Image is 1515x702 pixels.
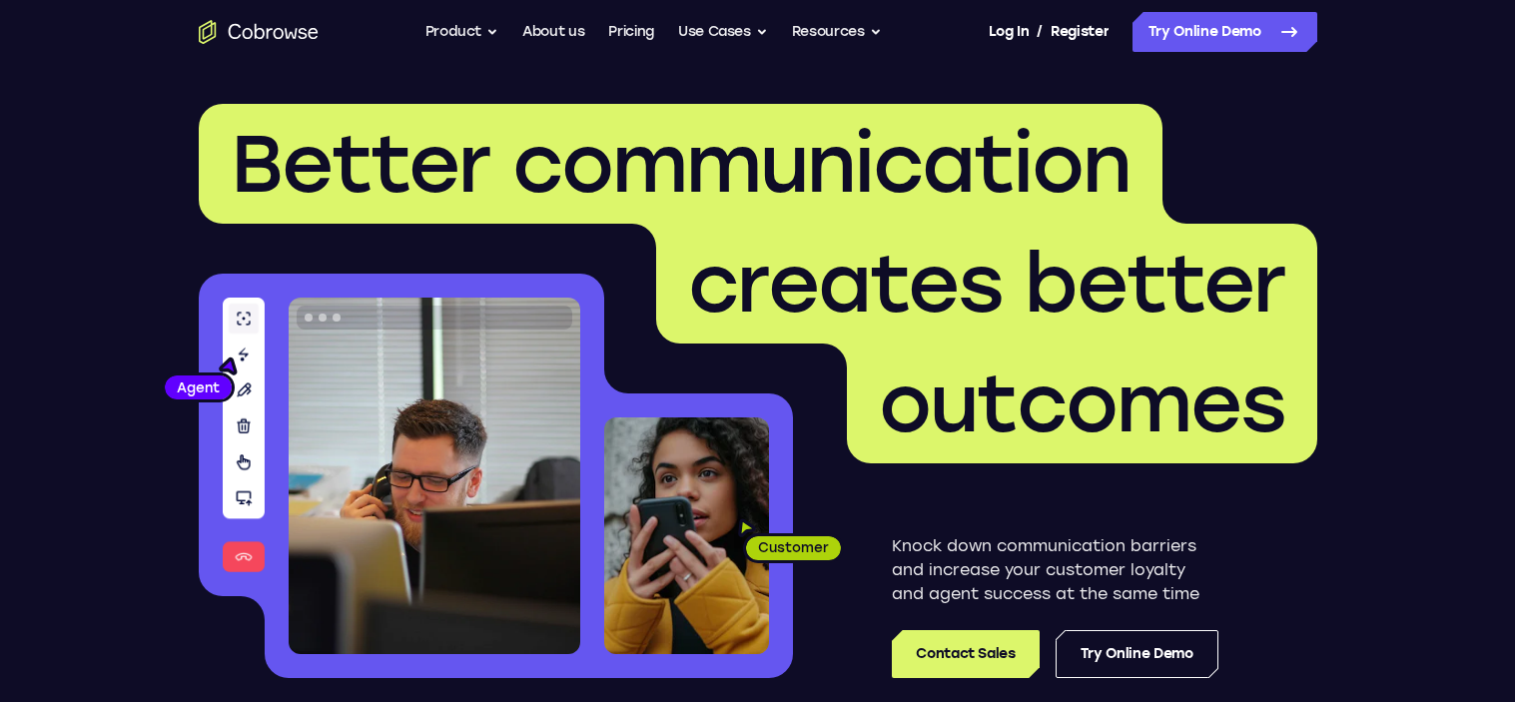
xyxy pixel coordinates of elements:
[688,236,1285,332] span: creates better
[425,12,499,52] button: Product
[199,20,319,44] a: Go to the home page
[678,12,768,52] button: Use Cases
[231,116,1131,212] span: Better communication
[1037,20,1043,44] span: /
[1133,12,1317,52] a: Try Online Demo
[892,630,1039,678] a: Contact Sales
[792,12,882,52] button: Resources
[608,12,654,52] a: Pricing
[289,298,580,654] img: A customer support agent talking on the phone
[604,417,769,654] img: A customer holding their phone
[892,534,1218,606] p: Knock down communication barriers and increase your customer loyalty and agent success at the sam...
[879,355,1285,451] span: outcomes
[989,12,1029,52] a: Log In
[1056,630,1218,678] a: Try Online Demo
[1051,12,1109,52] a: Register
[522,12,584,52] a: About us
